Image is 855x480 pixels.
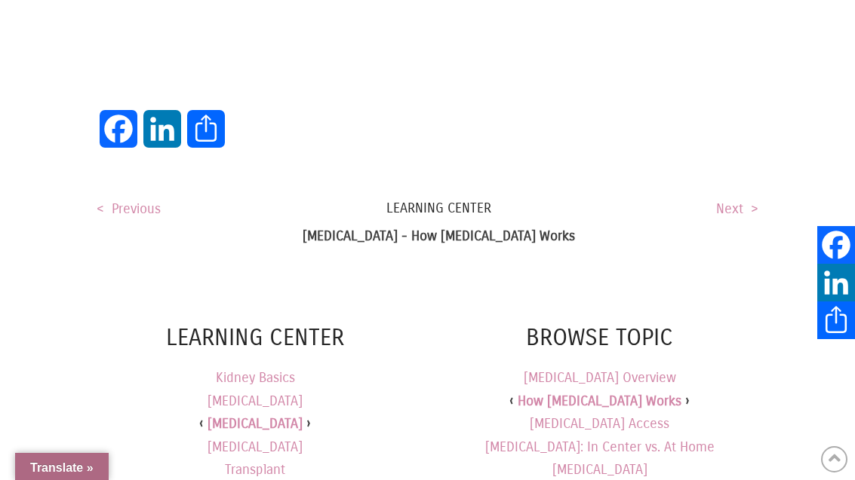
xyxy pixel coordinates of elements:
[518,393,681,409] a: How [MEDICAL_DATA] Works
[441,322,758,354] h4: Browse Topic
[184,110,228,163] a: Share
[817,226,855,264] a: Facebook
[97,322,414,354] h4: Learning Center
[303,228,575,244] b: [MEDICAL_DATA] - How [MEDICAL_DATA] Works
[821,446,847,472] a: Back to Top
[97,110,140,163] a: Facebook
[216,366,295,390] a: Kidney Basics
[817,264,855,301] a: LinkedIn
[140,110,184,163] a: LinkedIn
[716,200,758,217] a: Next >
[208,390,303,413] a: [MEDICAL_DATA]
[97,200,161,217] a: < Previous
[485,439,715,455] a: [MEDICAL_DATA]: In Center vs. At Home
[30,461,94,474] span: Translate »
[97,199,758,218] a: Learning Center
[552,461,647,478] a: [MEDICAL_DATA]
[208,436,303,459] a: [MEDICAL_DATA]
[530,415,669,432] a: [MEDICAL_DATA] Access
[208,412,303,436] a: [MEDICAL_DATA]
[524,369,676,386] a: [MEDICAL_DATA] Overview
